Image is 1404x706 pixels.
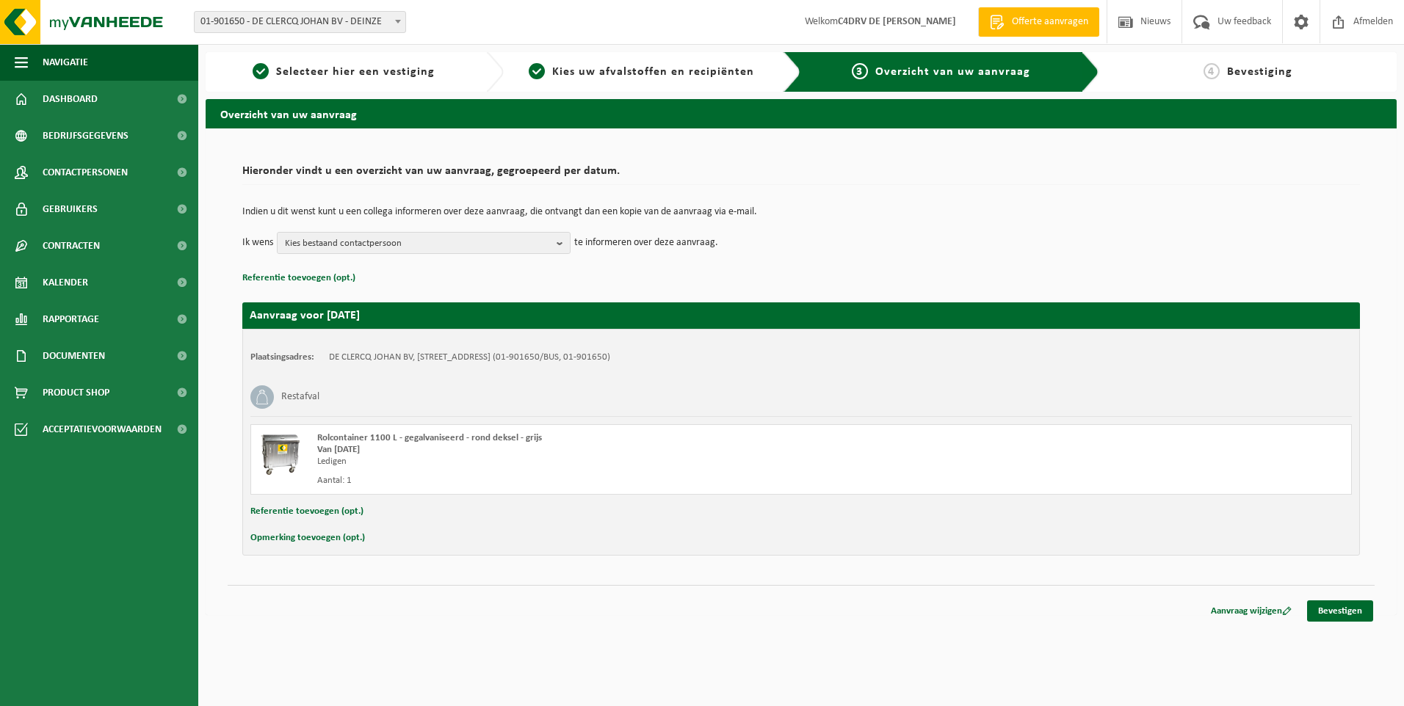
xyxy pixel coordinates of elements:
[317,433,542,443] span: Rolcontainer 1100 L - gegalvaniseerd - rond deksel - grijs
[194,11,406,33] span: 01-901650 - DE CLERCQ JOHAN BV - DEINZE
[1200,600,1303,622] a: Aanvraag wijzigen
[511,63,772,81] a: 2Kies uw afvalstoffen en recipiënten
[253,63,269,79] span: 1
[317,456,860,467] div: Ledigen
[317,445,360,454] strong: Van [DATE]
[242,269,355,288] button: Referentie toevoegen (opt.)
[875,66,1030,78] span: Overzicht van uw aanvraag
[195,12,405,32] span: 01-901650 - DE CLERCQ JOHAN BV - DEINZE
[529,63,545,79] span: 2
[43,264,88,301] span: Kalender
[329,352,610,363] td: DE CLERCQ JOHAN BV, [STREET_ADDRESS] (01-901650/BUS, 01-901650)
[552,66,754,78] span: Kies uw afvalstoffen en recipiënten
[276,66,435,78] span: Selecteer hier een vestiging
[43,374,109,411] span: Product Shop
[213,63,474,81] a: 1Selecteer hier een vestiging
[317,475,860,487] div: Aantal: 1
[978,7,1099,37] a: Offerte aanvragen
[206,99,1397,128] h2: Overzicht van uw aanvraag
[285,233,551,255] span: Kies bestaand contactpersoon
[242,232,273,254] p: Ik wens
[258,432,303,476] img: WB-1100-GAL-GY-02.png
[1204,63,1220,79] span: 4
[242,207,1360,217] p: Indien u dit wenst kunt u een collega informeren over deze aanvraag, die ontvangt dan een kopie v...
[281,385,319,409] h3: Restafval
[43,301,99,338] span: Rapportage
[838,16,956,27] strong: C4DRV DE [PERSON_NAME]
[43,191,98,228] span: Gebruikers
[43,154,128,191] span: Contactpersonen
[250,352,314,362] strong: Plaatsingsadres:
[1307,600,1373,622] a: Bevestigen
[43,81,98,117] span: Dashboard
[43,44,88,81] span: Navigatie
[242,165,1360,185] h2: Hieronder vindt u een overzicht van uw aanvraag, gegroepeerd per datum.
[250,528,365,547] button: Opmerking toevoegen (opt.)
[852,63,868,79] span: 3
[574,232,718,254] p: te informeren over deze aanvraag.
[1227,66,1292,78] span: Bevestiging
[43,117,129,154] span: Bedrijfsgegevens
[43,228,100,264] span: Contracten
[277,232,571,254] button: Kies bestaand contactpersoon
[43,411,162,448] span: Acceptatievoorwaarden
[250,310,360,321] strong: Aanvraag voor [DATE]
[43,338,105,374] span: Documenten
[1008,15,1092,29] span: Offerte aanvragen
[250,502,363,521] button: Referentie toevoegen (opt.)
